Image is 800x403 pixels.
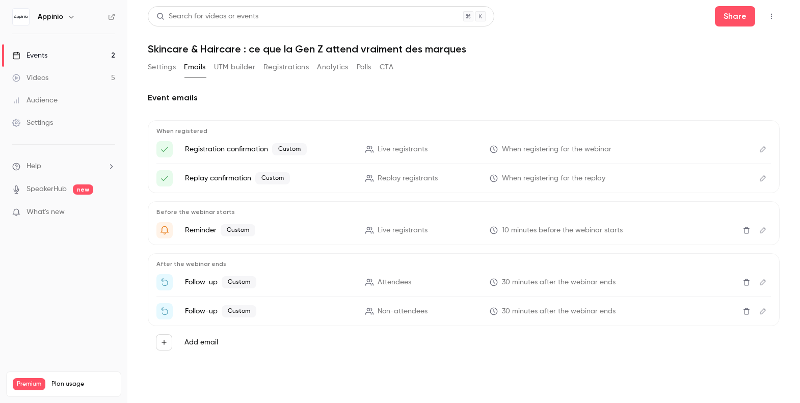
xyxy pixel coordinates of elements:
[357,59,371,75] button: Polls
[222,276,256,288] span: Custom
[378,144,428,155] span: Live registrants
[26,161,41,172] span: Help
[12,161,115,172] li: help-dropdown-opener
[755,222,771,238] button: Edit
[755,141,771,157] button: Edit
[12,95,58,105] div: Audience
[715,6,755,26] button: Share
[156,222,771,238] li: {{ event_name }} | Notre webinaire va commencer
[755,170,771,186] button: Edit
[185,276,353,288] p: Follow-up
[156,208,771,216] p: Before the webinar starts
[502,306,616,317] span: 30 minutes after the webinar ends
[221,224,255,236] span: Custom
[156,141,771,157] li: Votre lien d'accès | {{ event_name }}!
[184,337,218,347] label: Add email
[103,208,115,217] iframe: Noticeable Trigger
[255,172,290,184] span: Custom
[185,172,353,184] p: Replay confirmation
[13,378,45,390] span: Premium
[738,222,755,238] button: Delete
[272,143,307,155] span: Custom
[12,118,53,128] div: Settings
[156,11,258,22] div: Search for videos or events
[502,225,623,236] span: 10 minutes before the webinar starts
[214,59,255,75] button: UTM builder
[184,59,205,75] button: Emails
[378,306,428,317] span: Non-attendees
[378,225,428,236] span: Live registrants
[73,184,93,195] span: new
[13,9,29,25] img: Appinio
[51,380,115,388] span: Plan usage
[26,207,65,218] span: What's new
[738,303,755,319] button: Delete
[502,144,611,155] span: When registering for the webinar
[185,224,353,236] p: Reminder
[502,277,616,288] span: 30 minutes after the webinar ends
[222,305,256,317] span: Custom
[156,260,771,268] p: After the webinar ends
[378,173,438,184] span: Replay registrants
[502,173,605,184] span: When registering for the replay
[263,59,309,75] button: Registrations
[12,73,48,83] div: Videos
[378,277,411,288] span: Attendees
[738,274,755,290] button: Delete
[380,59,393,75] button: CTA
[156,303,771,319] li: Replay | {{ event_name }}
[317,59,349,75] button: Analytics
[12,50,47,61] div: Events
[185,305,353,317] p: Follow-up
[156,127,771,135] p: When registered
[156,274,771,290] li: Replay | {{ event_name }}
[755,303,771,319] button: Edit
[38,12,63,22] h6: Appinio
[755,274,771,290] button: Edit
[148,43,780,55] h1: Skincare & Haircare : ce que la Gen Z attend vraiment des marques
[26,184,67,195] a: SpeakerHub
[185,143,353,155] p: Registration confirmation
[148,59,176,75] button: Settings
[156,170,771,186] li: Votre lien d'accès | Replay {{ event_name }}!
[148,92,780,104] h2: Event emails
